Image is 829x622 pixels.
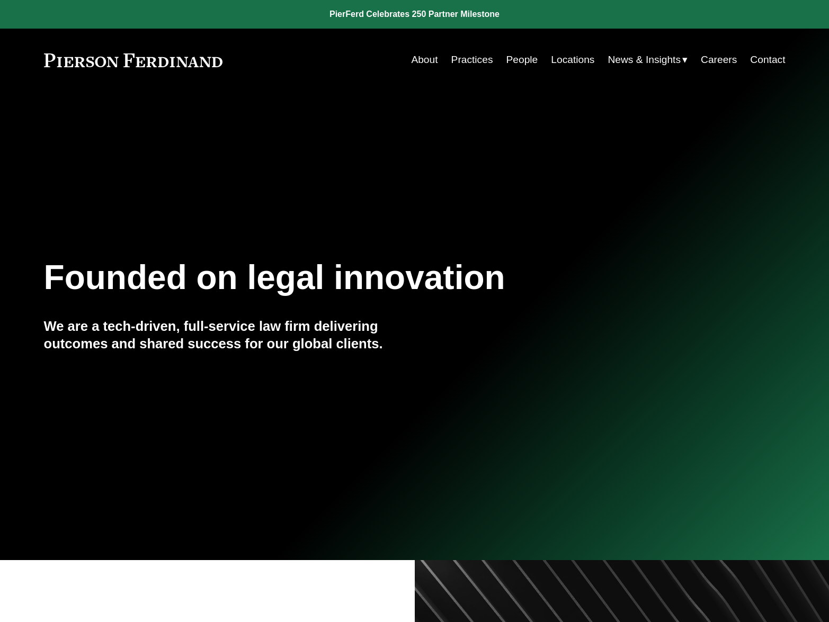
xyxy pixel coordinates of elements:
a: folder dropdown [608,50,688,70]
a: Contact [750,50,785,70]
a: About [411,50,438,70]
a: Careers [701,50,737,70]
h1: Founded on legal innovation [44,258,662,297]
a: Practices [451,50,493,70]
a: People [506,50,538,70]
span: News & Insights [608,51,681,69]
a: Locations [551,50,594,70]
h4: We are a tech-driven, full-service law firm delivering outcomes and shared success for our global... [44,318,415,352]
